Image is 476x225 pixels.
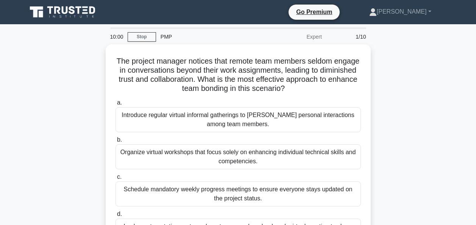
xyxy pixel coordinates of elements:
div: Organize virtual workshops that focus solely on enhancing individual technical skills and compete... [115,144,361,169]
a: Go Premium [292,7,337,17]
span: b. [117,136,122,143]
a: [PERSON_NAME] [351,4,449,19]
div: Expert [260,29,326,44]
span: d. [117,211,122,217]
div: PMP [156,29,260,44]
span: c. [117,173,122,180]
div: 10:00 [106,29,128,44]
a: Stop [128,32,156,42]
div: 1/10 [326,29,371,44]
h5: The project manager notices that remote team members seldom engage in conversations beyond their ... [115,56,362,94]
div: Schedule mandatory weekly progress meetings to ensure everyone stays updated on the project status. [115,181,361,206]
span: a. [117,99,122,106]
div: Introduce regular virtual informal gatherings to [PERSON_NAME] personal interactions among team m... [115,107,361,132]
